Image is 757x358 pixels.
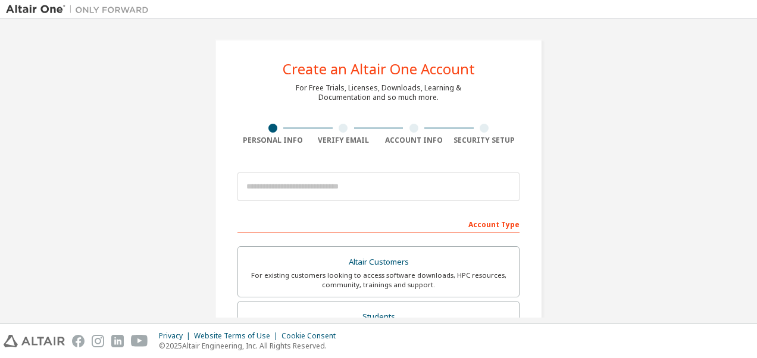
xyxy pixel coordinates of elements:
img: youtube.svg [131,335,148,347]
div: Students [245,309,512,325]
div: Create an Altair One Account [283,62,475,76]
div: Security Setup [449,136,520,145]
div: Account Info [378,136,449,145]
img: linkedin.svg [111,335,124,347]
div: Verify Email [308,136,379,145]
div: Privacy [159,331,194,341]
div: Cookie Consent [281,331,343,341]
img: facebook.svg [72,335,85,347]
img: altair_logo.svg [4,335,65,347]
div: Website Terms of Use [194,331,281,341]
img: Altair One [6,4,155,15]
img: instagram.svg [92,335,104,347]
div: Altair Customers [245,254,512,271]
div: For Free Trials, Licenses, Downloads, Learning & Documentation and so much more. [296,83,461,102]
div: Account Type [237,214,520,233]
div: Personal Info [237,136,308,145]
div: For existing customers looking to access software downloads, HPC resources, community, trainings ... [245,271,512,290]
p: © 2025 Altair Engineering, Inc. All Rights Reserved. [159,341,343,351]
